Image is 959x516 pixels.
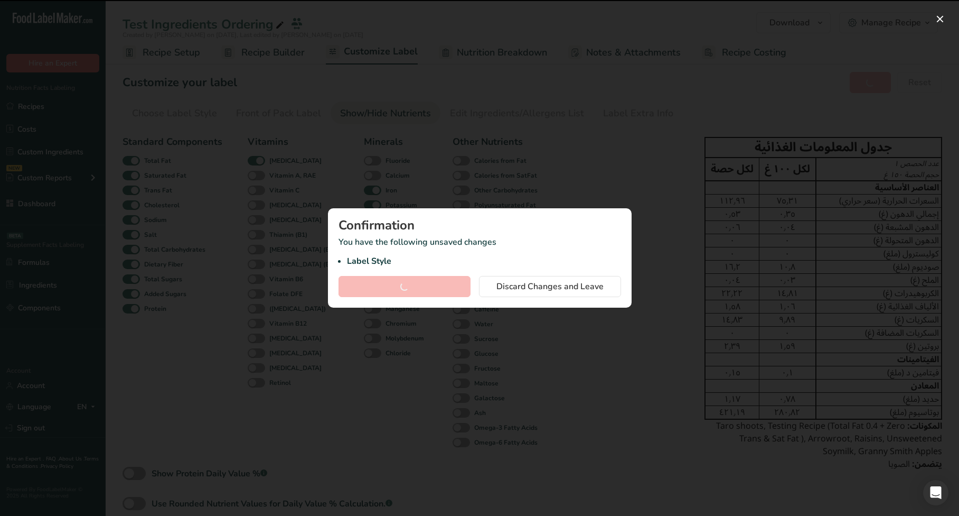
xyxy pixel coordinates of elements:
[923,480,948,505] div: Open Intercom Messenger
[339,236,621,268] p: You have the following unsaved changes
[479,276,621,297] button: Discard Changes and Leave
[347,255,621,268] li: Label Style
[496,280,604,293] span: Discard Changes and Leave
[339,219,621,232] div: Confirmation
